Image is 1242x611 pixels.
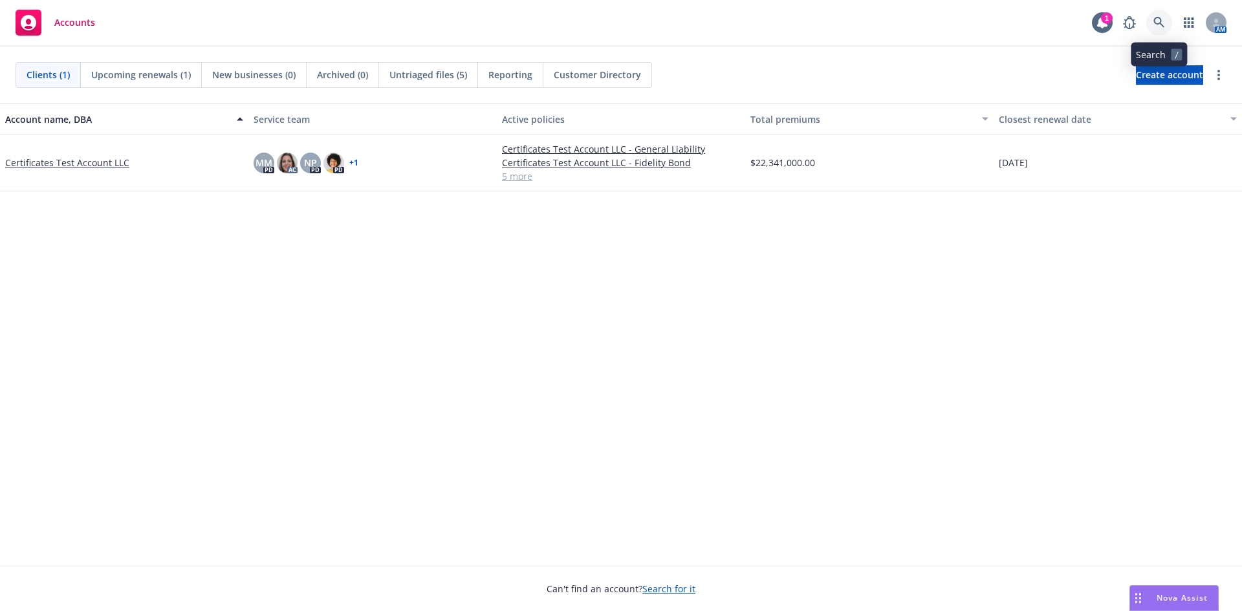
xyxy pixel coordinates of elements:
[994,103,1242,134] button: Closest renewal date
[1146,10,1172,36] a: Search
[1136,63,1203,87] span: Create account
[349,159,358,167] a: + 1
[54,17,95,28] span: Accounts
[547,582,695,595] span: Can't find an account?
[1176,10,1202,36] a: Switch app
[1129,585,1219,611] button: Nova Assist
[502,113,740,126] div: Active policies
[502,156,740,169] a: Certificates Test Account LLC - Fidelity Bond
[91,68,191,81] span: Upcoming renewals (1)
[5,113,229,126] div: Account name, DBA
[750,113,974,126] div: Total premiums
[642,583,695,595] a: Search for it
[999,113,1223,126] div: Closest renewal date
[554,68,641,81] span: Customer Directory
[750,156,815,169] span: $22,341,000.00
[317,68,368,81] span: Archived (0)
[1211,67,1226,83] a: more
[212,68,296,81] span: New businesses (0)
[745,103,994,134] button: Total premiums
[1101,12,1113,24] div: 1
[999,156,1028,169] span: [DATE]
[256,156,272,169] span: MM
[488,68,532,81] span: Reporting
[10,5,100,41] a: Accounts
[5,156,129,169] a: Certificates Test Account LLC
[497,103,745,134] button: Active policies
[389,68,467,81] span: Untriaged files (5)
[1157,592,1208,603] span: Nova Assist
[304,156,317,169] span: NP
[1117,10,1142,36] a: Report a Bug
[248,103,497,134] button: Service team
[1136,65,1203,85] a: Create account
[502,142,740,156] a: Certificates Test Account LLC - General Liability
[323,153,344,173] img: photo
[1130,586,1146,610] div: Drag to move
[277,153,298,173] img: photo
[254,113,492,126] div: Service team
[502,169,740,183] a: 5 more
[27,68,70,81] span: Clients (1)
